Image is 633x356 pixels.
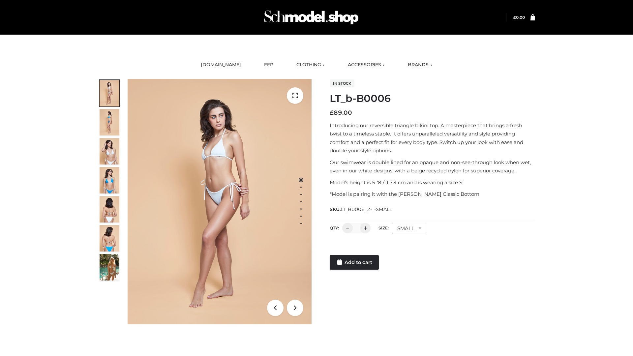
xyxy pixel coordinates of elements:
[330,121,535,155] p: Introducing our reversible triangle bikini top. A masterpiece that brings a fresh twist to a time...
[513,15,516,20] span: £
[330,255,379,270] a: Add to cart
[259,58,278,72] a: FFP
[330,190,535,198] p: *Model is pairing it with the [PERSON_NAME] Classic Bottom
[330,205,393,213] span: SKU:
[330,79,354,87] span: In stock
[100,109,119,135] img: ArielClassicBikiniTop_CloudNine_AzureSky_OW114ECO_2-scaled.jpg
[196,58,246,72] a: [DOMAIN_NAME]
[100,196,119,222] img: ArielClassicBikiniTop_CloudNine_AzureSky_OW114ECO_7-scaled.jpg
[341,206,392,212] span: LT_B0006_2-_-SMALL
[291,58,330,72] a: CLOTHING
[403,58,437,72] a: BRANDS
[392,223,426,234] div: SMALL
[100,167,119,193] img: ArielClassicBikiniTop_CloudNine_AzureSky_OW114ECO_4-scaled.jpg
[513,15,525,20] a: £0.00
[100,138,119,164] img: ArielClassicBikiniTop_CloudNine_AzureSky_OW114ECO_3-scaled.jpg
[330,158,535,175] p: Our swimwear is double lined for an opaque and non-see-through look when wet, even in our white d...
[343,58,390,72] a: ACCESSORIES
[330,109,352,116] bdi: 89.00
[330,93,535,104] h1: LT_b-B0006
[100,80,119,106] img: ArielClassicBikiniTop_CloudNine_AzureSky_OW114ECO_1-scaled.jpg
[378,225,389,230] label: Size:
[330,225,339,230] label: QTY:
[100,225,119,252] img: ArielClassicBikiniTop_CloudNine_AzureSky_OW114ECO_8-scaled.jpg
[100,254,119,281] img: Arieltop_CloudNine_AzureSky2.jpg
[330,178,535,187] p: Model’s height is 5 ‘8 / 173 cm and is wearing a size S.
[513,15,525,20] bdi: 0.00
[262,4,361,30] img: Schmodel Admin 964
[330,109,334,116] span: £
[128,79,312,324] img: ArielClassicBikiniTop_CloudNine_AzureSky_OW114ECO_1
